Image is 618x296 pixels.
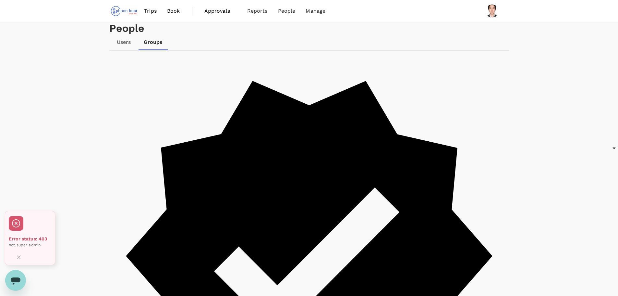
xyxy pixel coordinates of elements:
img: Phoon Huat PTE. LTD. [109,4,139,18]
a: Users [109,34,139,50]
span: People [278,7,296,15]
iframe: Button to launch messaging window [5,270,26,291]
p: not super admin [9,242,47,249]
img: Ye Hong Sean Wong [486,5,499,18]
span: Reports [247,7,268,15]
p: Error status: 403 [9,236,47,242]
h1: People [109,22,509,34]
span: Book [167,7,180,15]
span: Manage [306,7,325,15]
span: Approvals [204,7,237,15]
span: Trips [144,7,157,15]
button: Close [14,252,24,262]
a: Groups [139,34,168,50]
